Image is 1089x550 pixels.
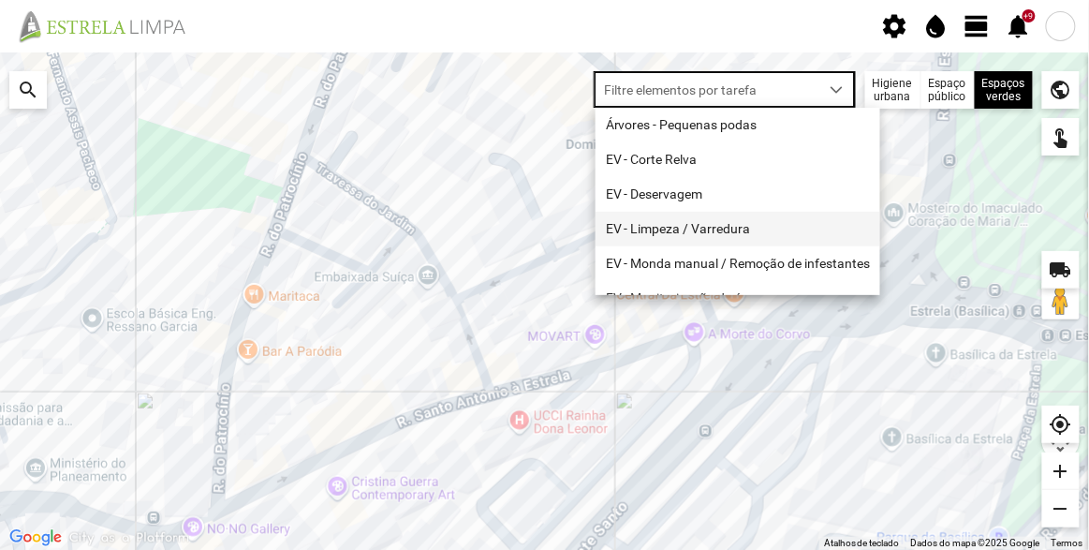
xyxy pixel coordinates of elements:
span: view_day [964,12,992,40]
li: Árvores - Pequenas podas [596,108,880,142]
div: add [1042,453,1080,490]
span: EV - Deservagem [606,186,703,201]
li: EV - Corte Relva [596,142,880,177]
li: EV - Monda manual / Remoção de infestantes [596,246,880,281]
li: EV - Monitorização de árvores [596,281,880,316]
button: Atalhos de teclado [824,537,900,550]
div: my_location [1042,406,1080,443]
div: public [1042,71,1080,109]
span: EV - Monitorização de árvores [606,290,779,305]
li: EV - Deservagem [596,177,880,212]
span: settings [881,12,909,40]
div: touch_app [1042,118,1080,156]
button: Arraste o Pegman para o mapa para abrir o Street View [1042,282,1080,320]
span: notifications [1005,12,1033,40]
span: EV - Monda manual / Remoção de infestantes [606,256,871,271]
li: EV - Limpeza / Varredura [596,212,880,246]
div: search [9,71,47,109]
div: dropdown trigger [819,72,856,107]
div: Higiene urbana [865,71,921,109]
div: local_shipping [1042,251,1080,289]
a: Abrir esta área no Google Maps (abre uma nova janela) [5,526,66,550]
span: EV - Limpeza / Varredura [606,221,751,236]
span: EV - Corte Relva [606,152,698,167]
span: water_drop [922,12,950,40]
span: Árvores - Pequenas podas [606,117,758,132]
span: Filtre elementos por tarefa [595,72,819,107]
div: remove [1042,490,1080,528]
img: file [13,9,206,43]
img: Google [5,526,66,550]
div: Espaços verdes [975,71,1033,109]
div: +9 [1023,9,1036,22]
a: Termos (abre num novo separador) [1052,538,1083,548]
span: Dados do mapa ©2025 Google [911,538,1040,548]
div: Espaço público [921,71,975,109]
